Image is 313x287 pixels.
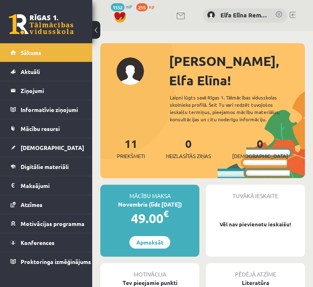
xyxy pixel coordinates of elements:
legend: Maksājumi [21,176,82,195]
a: Ziņojumi [11,81,82,100]
a: 11Priekšmeti [117,136,145,160]
div: [PERSON_NAME], Elfa Elīna! [169,51,305,90]
div: Motivācija [100,263,199,279]
span: 255 [136,3,148,11]
div: Literatūra [206,279,305,287]
a: Elfa Elīna Remeza [220,11,267,20]
a: Digitālie materiāli [11,157,82,176]
a: Maksājumi [11,176,82,195]
span: mP [126,3,132,10]
a: Proktoringa izmēģinājums [11,252,82,271]
legend: Ziņojumi [21,81,82,100]
legend: Informatīvie ziņojumi [21,100,82,119]
span: Digitālie materiāli [21,163,69,170]
a: Atzīmes [11,195,82,214]
a: Aktuāli [11,62,82,81]
span: Atzīmes [21,201,42,208]
span: Neizlasītās ziņas [166,152,211,160]
a: Sākums [11,43,82,62]
div: Novembris (līdz [DATE]) [100,200,199,209]
span: Sākums [21,49,41,56]
a: Apmaksāt [129,236,170,249]
span: [DEMOGRAPHIC_DATA] [232,152,288,160]
a: Rīgas 1. Tālmācības vidusskola [9,14,74,34]
a: 1552 mP [111,3,132,10]
div: Pēdējā atzīme [206,263,305,279]
a: 0Neizlasītās ziņas [166,136,211,160]
span: € [163,208,169,219]
img: Elfa Elīna Remeza [207,11,215,19]
span: Priekšmeti [117,152,145,160]
span: Proktoringa izmēģinājums [21,258,91,265]
span: 1552 [111,3,125,11]
span: xp [149,3,154,10]
a: [DEMOGRAPHIC_DATA] [11,138,82,157]
a: Konferences [11,233,82,252]
a: Informatīvie ziņojumi [11,100,82,119]
a: 255 xp [136,3,158,10]
a: 0[DEMOGRAPHIC_DATA] [232,136,288,160]
span: Konferences [21,239,55,246]
span: Mācību resursi [21,125,60,132]
div: Mācību maksa [100,185,199,200]
p: Vēl nav pievienotu ieskaišu! [210,220,301,228]
a: Mācību resursi [11,119,82,138]
a: Motivācijas programma [11,214,82,233]
div: Tuvākā ieskaite [206,185,305,200]
span: Aktuāli [21,68,40,75]
div: Laipni lūgts savā Rīgas 1. Tālmācības vidusskolas skolnieka profilā. Šeit Tu vari redzēt tuvojošo... [170,94,293,123]
div: 49.00 [100,209,199,228]
span: Motivācijas programma [21,220,85,227]
span: [DEMOGRAPHIC_DATA] [21,144,84,151]
div: Tev pieejamie punkti [100,279,199,287]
